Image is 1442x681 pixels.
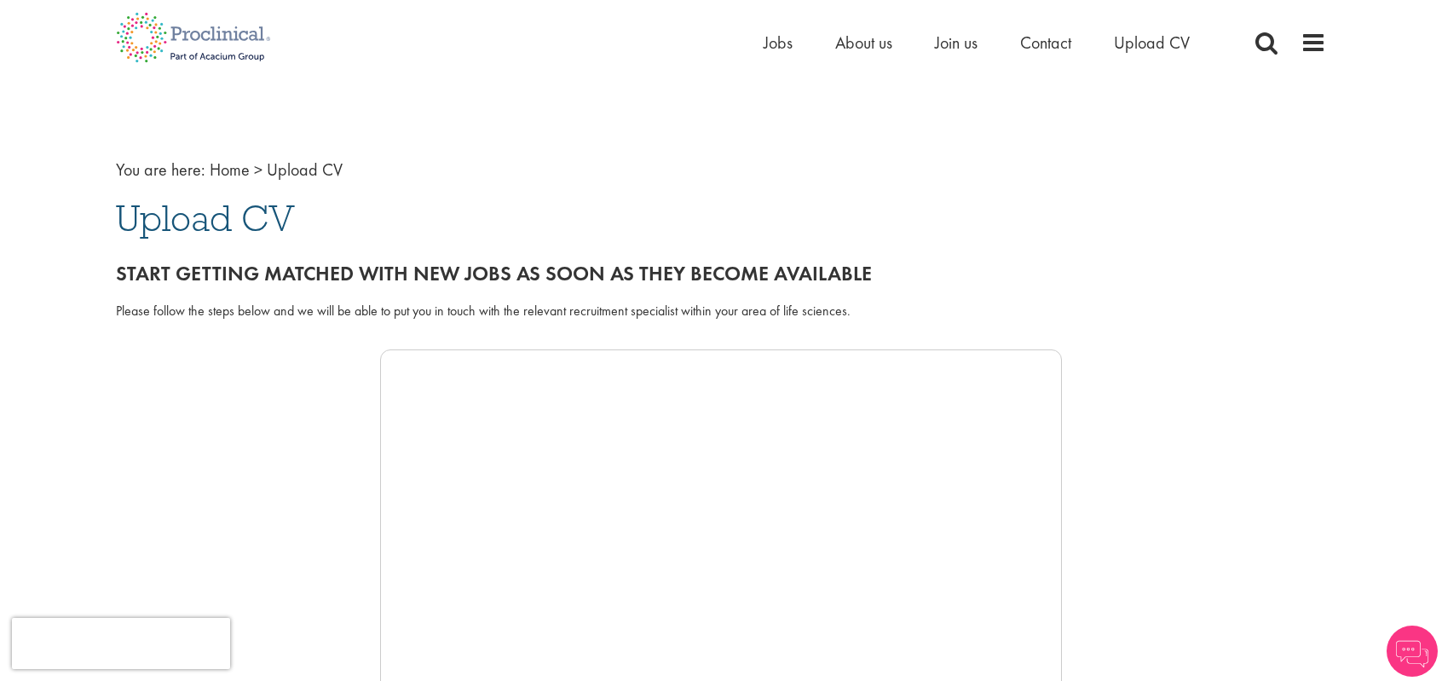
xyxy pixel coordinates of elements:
h2: Start getting matched with new jobs as soon as they become available [116,263,1326,285]
a: Join us [935,32,978,54]
span: You are here: [116,159,205,181]
iframe: reCAPTCHA [12,618,230,669]
img: Chatbot [1387,626,1438,677]
a: About us [835,32,892,54]
a: Jobs [764,32,793,54]
a: Contact [1020,32,1071,54]
span: Upload CV [116,195,295,241]
span: > [254,159,262,181]
a: Upload CV [1114,32,1190,54]
a: breadcrumb link [210,159,250,181]
span: Upload CV [267,159,343,181]
div: Please follow the steps below and we will be able to put you in touch with the relevant recruitme... [116,302,1326,321]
